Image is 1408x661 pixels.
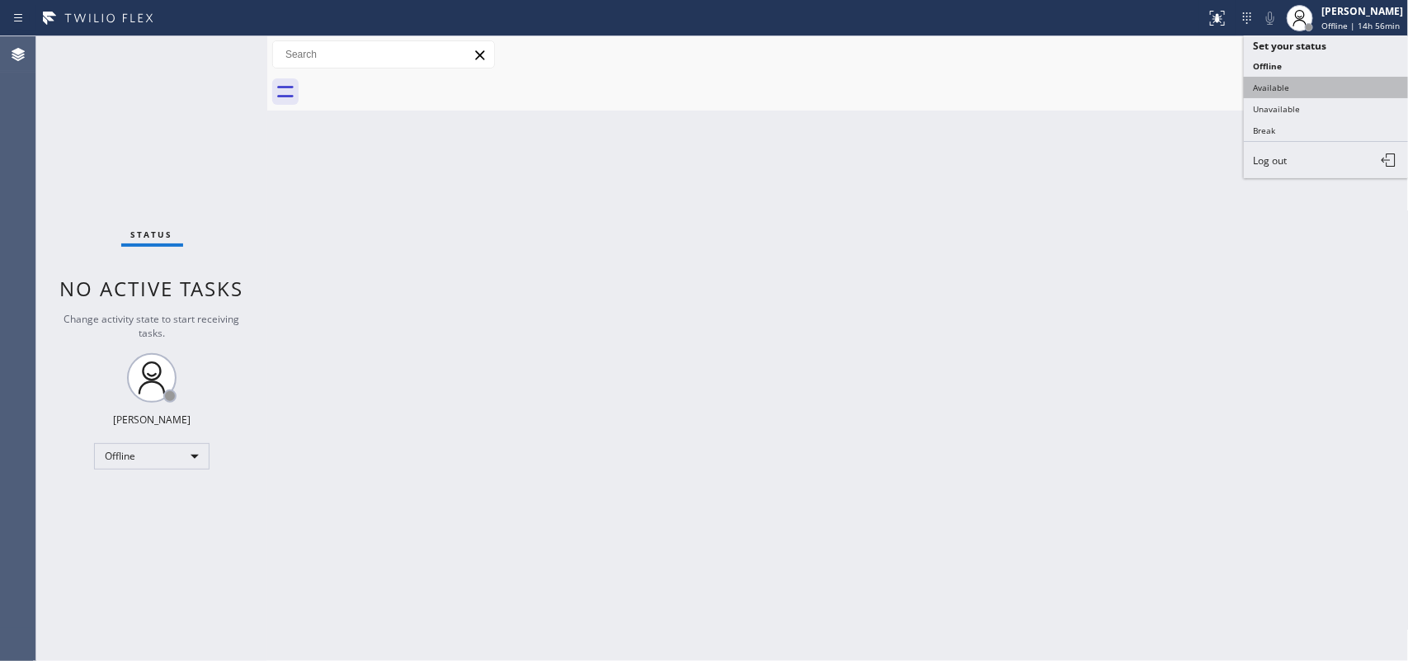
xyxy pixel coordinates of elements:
div: [PERSON_NAME] [1321,4,1403,18]
span: Status [131,229,173,240]
span: No active tasks [60,275,244,302]
div: Offline [94,443,210,470]
button: Mute [1259,7,1282,30]
span: Change activity state to start receiving tasks. [64,312,240,340]
input: Search [273,41,494,68]
div: [PERSON_NAME] [113,413,191,427]
span: Offline | 14h 56min [1321,20,1400,31]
